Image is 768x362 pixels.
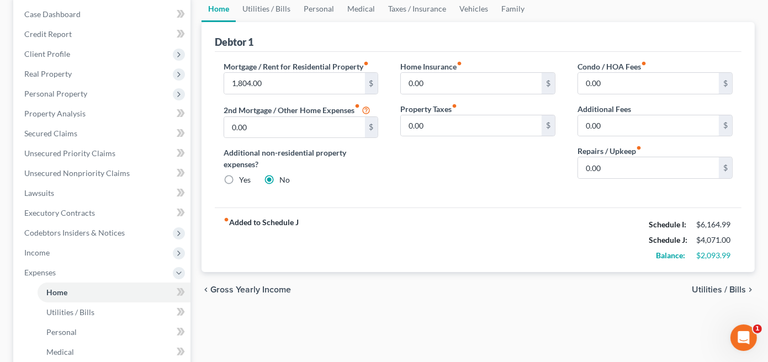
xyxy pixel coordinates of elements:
[15,4,190,24] a: Case Dashboard
[15,163,190,183] a: Unsecured Nonpriority Claims
[46,288,67,297] span: Home
[649,220,686,229] strong: Schedule I:
[24,69,72,78] span: Real Property
[401,73,542,94] input: --
[696,219,733,230] div: $6,164.99
[202,285,291,294] button: chevron_left Gross Yearly Income
[692,285,746,294] span: Utilities / Bills
[457,61,462,66] i: fiber_manual_record
[38,342,190,362] a: Medical
[692,285,755,294] button: Utilities / Bills chevron_right
[224,61,369,72] label: Mortgage / Rent for Residential Property
[719,115,732,136] div: $
[578,103,631,115] label: Additional Fees
[636,145,642,151] i: fiber_manual_record
[224,147,379,170] label: Additional non-residential property expenses?
[24,129,77,138] span: Secured Claims
[38,283,190,302] a: Home
[15,183,190,203] a: Lawsuits
[15,104,190,124] a: Property Analysis
[224,217,229,222] i: fiber_manual_record
[15,203,190,223] a: Executory Contracts
[354,103,360,109] i: fiber_manual_record
[696,250,733,261] div: $2,093.99
[542,73,555,94] div: $
[24,89,87,98] span: Personal Property
[719,157,732,178] div: $
[656,251,685,260] strong: Balance:
[363,61,369,66] i: fiber_manual_record
[38,302,190,322] a: Utilities / Bills
[578,73,719,94] input: --
[649,235,687,244] strong: Schedule J:
[24,148,115,158] span: Unsecured Priority Claims
[239,174,251,185] label: Yes
[452,103,457,109] i: fiber_manual_record
[746,285,755,294] i: chevron_right
[279,174,290,185] label: No
[46,347,74,356] span: Medical
[578,115,719,136] input: --
[542,115,555,136] div: $
[24,29,72,39] span: Credit Report
[46,327,77,337] span: Personal
[578,157,719,178] input: --
[400,61,462,72] label: Home Insurance
[46,307,94,317] span: Utilities / Bills
[24,228,125,237] span: Codebtors Insiders & Notices
[753,324,762,333] span: 1
[210,285,291,294] span: Gross Yearly Income
[24,109,86,118] span: Property Analysis
[224,103,370,116] label: 2nd Mortgage / Other Home Expenses
[401,115,542,136] input: --
[400,103,457,115] label: Property Taxes
[202,285,210,294] i: chevron_left
[641,61,647,66] i: fiber_manual_record
[696,235,733,246] div: $4,071.00
[15,124,190,143] a: Secured Claims
[24,208,95,217] span: Executory Contracts
[15,143,190,163] a: Unsecured Priority Claims
[15,24,190,44] a: Credit Report
[730,324,757,351] iframe: Intercom live chat
[578,61,647,72] label: Condo / HOA Fees
[365,117,378,138] div: $
[224,217,299,263] strong: Added to Schedule J
[24,9,81,19] span: Case Dashboard
[224,117,365,138] input: --
[24,49,70,58] span: Client Profile
[38,322,190,342] a: Personal
[365,73,378,94] div: $
[24,168,130,178] span: Unsecured Nonpriority Claims
[719,73,732,94] div: $
[224,73,365,94] input: --
[24,268,56,277] span: Expenses
[578,145,642,157] label: Repairs / Upkeep
[215,35,253,49] div: Debtor 1
[24,188,54,198] span: Lawsuits
[24,248,50,257] span: Income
